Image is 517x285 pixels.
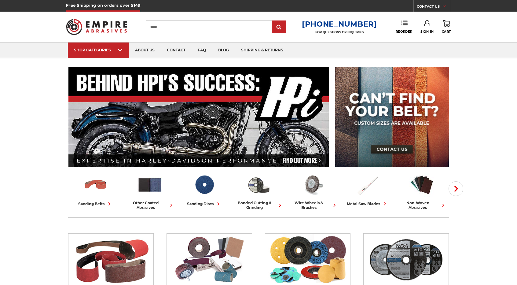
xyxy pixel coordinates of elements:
[409,172,435,198] img: Non-woven Abrasives
[417,3,451,12] a: CONTACT US
[179,172,229,207] a: sanding discs
[187,201,222,207] div: sanding discs
[125,172,174,210] a: other coated abrasives
[192,172,217,198] img: Sanding Discs
[235,43,289,58] a: shipping & returns
[355,172,380,198] img: Metal Saw Blades
[161,43,192,58] a: contact
[442,20,451,34] a: Cart
[212,43,235,58] a: blog
[347,201,388,207] div: metal saw blades
[449,181,463,196] button: Next
[74,48,123,52] div: SHOP CATEGORIES
[66,15,127,39] img: Empire Abrasives
[288,172,338,210] a: wire wheels & brushes
[68,67,329,167] img: Banner for an interview featuring Horsepower Inc who makes Harley performance upgrades featured o...
[125,201,174,210] div: other coated abrasives
[442,30,451,34] span: Cart
[343,172,392,207] a: metal saw blades
[396,30,413,34] span: Reorder
[420,30,434,34] span: Sign In
[192,43,212,58] a: faq
[302,30,377,34] p: FOR QUESTIONS OR INQUIRIES
[129,43,161,58] a: about us
[234,201,283,210] div: bonded cutting & grinding
[137,172,163,198] img: Other Coated Abrasives
[83,172,108,198] img: Sanding Belts
[397,172,446,210] a: non-woven abrasives
[397,201,446,210] div: non-woven abrasives
[273,21,285,33] input: Submit
[300,172,326,198] img: Wire Wheels & Brushes
[246,172,271,198] img: Bonded Cutting & Grinding
[396,20,413,33] a: Reorder
[335,67,449,167] img: promo banner for custom belts.
[234,172,283,210] a: bonded cutting & grinding
[288,201,338,210] div: wire wheels & brushes
[71,172,120,207] a: sanding belts
[78,201,112,207] div: sanding belts
[302,20,377,28] a: [PHONE_NUMBER]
